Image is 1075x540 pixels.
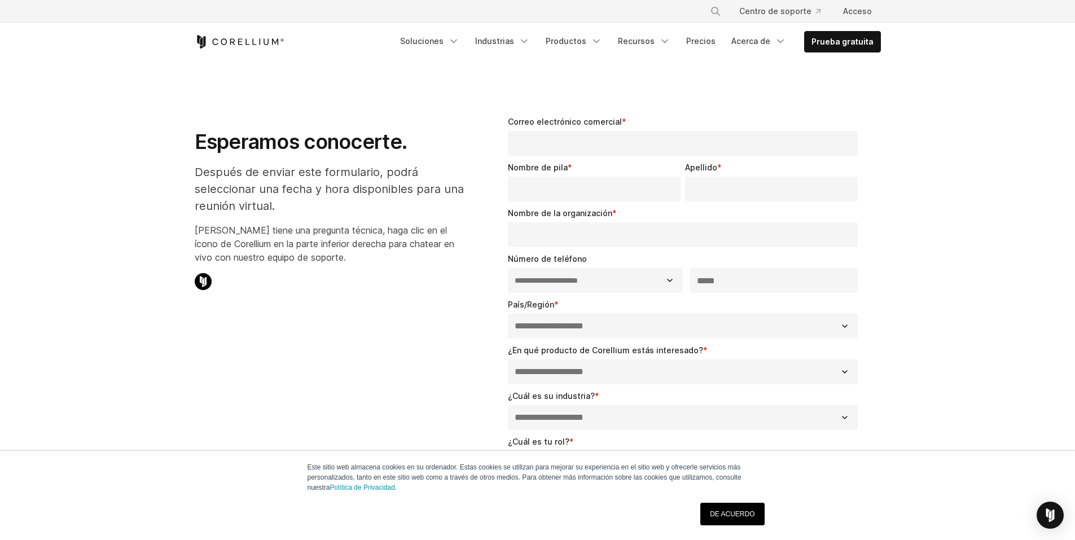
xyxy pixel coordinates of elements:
[508,300,554,309] font: País/Región
[1037,502,1064,529] div: Open Intercom Messenger
[546,36,586,46] font: Productos
[685,163,717,172] font: Apellido
[508,437,569,446] font: ¿Cuál es tu rol?
[508,391,595,401] font: ¿Cuál es su industria?
[508,117,622,126] font: Correo electrónico comercial
[508,163,568,172] font: Nombre de pila
[195,225,454,263] font: [PERSON_NAME] tiene una pregunta técnica, haga clic en el ícono de Corellium en la parte inferior...
[843,6,872,16] font: Acceso
[508,208,612,218] font: Nombre de la organización
[330,484,397,491] a: Política de Privacidad.
[195,165,464,213] font: Después de enviar este formulario, podrá seleccionar una fecha y hora disponibles para una reunió...
[696,1,881,21] div: Menú de navegación
[811,37,874,46] font: Prueba gratuita
[686,36,716,46] font: Precios
[475,36,514,46] font: Industrias
[508,254,587,264] font: Número de teléfono
[195,273,212,290] img: Icono de chat de Corellium
[739,6,811,16] font: Centro de soporte
[400,36,444,46] font: Soluciones
[393,31,881,52] div: Menú de navegación
[700,503,764,525] a: DE ACUERDO
[308,463,741,491] font: Este sitio web almacena cookies en su ordenador. Estas cookies se utilizan para mejorar su experi...
[705,1,726,21] button: Buscar
[731,36,770,46] font: Acerca de
[195,35,284,49] a: Inicio de Corellium
[618,36,655,46] font: Recursos
[508,345,703,355] font: ¿En qué producto de Corellium estás interesado?
[195,129,407,154] font: Esperamos conocerte.
[710,510,754,518] font: DE ACUERDO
